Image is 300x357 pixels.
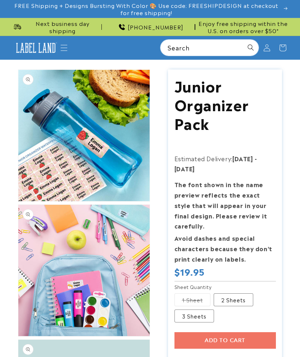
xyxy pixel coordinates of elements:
[214,293,253,306] label: 2 Sheets
[12,18,102,36] div: Announcement
[174,76,276,132] h1: Junior Organizer Pack
[198,20,288,34] span: Enjoy free shipping within the U.S. on orders over $50*
[174,293,210,306] label: 1 Sheet
[174,266,205,277] span: $19.95
[128,23,183,31] span: [PHONE_NUMBER]
[255,154,257,163] strong: -
[198,18,288,36] div: Announcement
[174,153,276,174] p: Estimated Delivery:
[174,309,214,322] label: 3 Sheets
[243,40,259,55] button: Search
[174,164,195,173] strong: [DATE]
[105,18,195,36] div: Announcement
[56,40,72,56] summary: Menu
[11,38,60,57] a: Label Land
[174,283,213,290] legend: Sheet Quantity
[232,154,253,163] strong: [DATE]
[174,234,272,263] strong: Avoid dashes and special characters because they don’t print clearly on labels.
[14,41,58,55] img: Label Land
[12,2,281,16] span: FREE Shipping + Designs Bursting With Color 🎨 Use code: FREESHIPDESIGN at checkout for free shipp...
[23,20,102,34] span: Next business day shipping
[174,180,267,230] strong: The font shown in the name preview reflects the exact style that will appear in your final design...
